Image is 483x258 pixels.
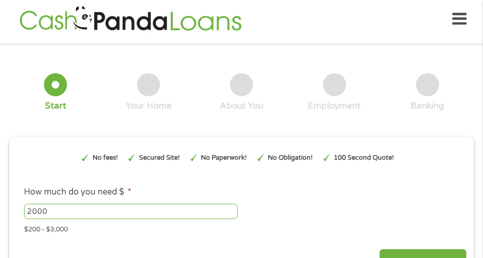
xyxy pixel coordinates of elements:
div: About You [220,100,263,112]
p: Secured Site! [139,153,180,163]
p: No Obligation! [268,153,313,163]
div: Start [45,100,66,112]
label: How much do you need $ [24,187,131,198]
p: No Paperwork! [201,153,247,163]
p: 100 Second Quote! [334,153,394,163]
div: Banking [410,100,444,112]
img: GetLoanNow Logo [16,5,244,34]
div: Employment [308,100,361,112]
div: Your Home [126,100,172,112]
div: $200 - $3,000 [24,221,459,235]
p: No fees! [93,153,118,163]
